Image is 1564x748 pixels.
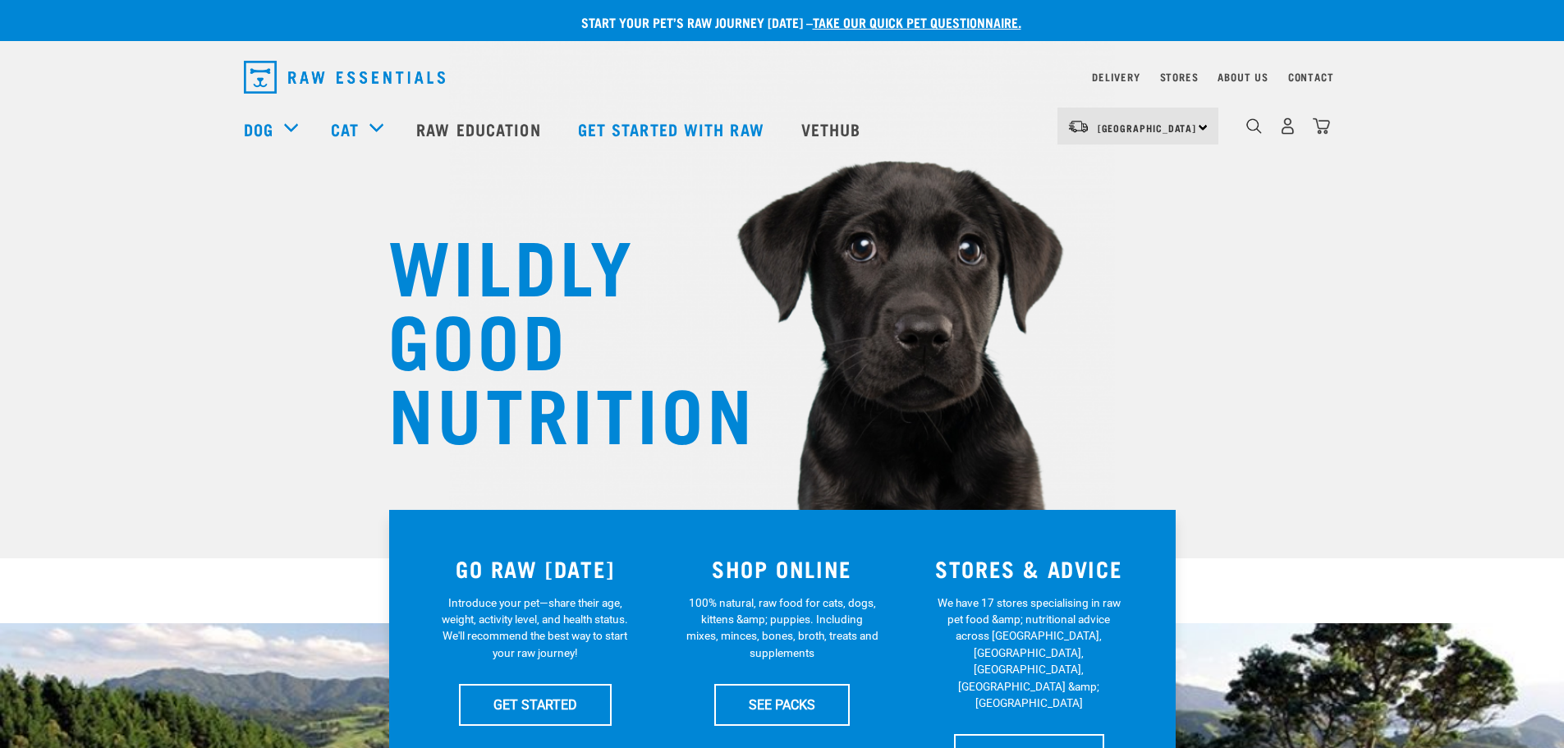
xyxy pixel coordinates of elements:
[915,556,1143,581] h3: STORES & ADVICE
[244,117,273,141] a: Dog
[1092,74,1140,80] a: Delivery
[231,54,1334,100] nav: dropdown navigation
[1288,74,1334,80] a: Contact
[668,556,896,581] h3: SHOP ONLINE
[1160,74,1199,80] a: Stores
[388,226,717,447] h1: WILDLY GOOD NUTRITION
[1313,117,1330,135] img: home-icon@2x.png
[813,18,1021,25] a: take our quick pet questionnaire.
[331,117,359,141] a: Cat
[1067,119,1089,134] img: van-moving.png
[686,594,878,662] p: 100% natural, raw food for cats, dogs, kittens &amp; puppies. Including mixes, minces, bones, bro...
[1246,118,1262,134] img: home-icon-1@2x.png
[714,684,850,725] a: SEE PACKS
[1098,125,1197,131] span: [GEOGRAPHIC_DATA]
[562,96,785,162] a: Get started with Raw
[422,556,649,581] h3: GO RAW [DATE]
[1218,74,1268,80] a: About Us
[459,684,612,725] a: GET STARTED
[785,96,882,162] a: Vethub
[400,96,561,162] a: Raw Education
[244,61,445,94] img: Raw Essentials Logo
[1279,117,1296,135] img: user.png
[438,594,631,662] p: Introduce your pet—share their age, weight, activity level, and health status. We'll recommend th...
[933,594,1126,712] p: We have 17 stores specialising in raw pet food &amp; nutritional advice across [GEOGRAPHIC_DATA],...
